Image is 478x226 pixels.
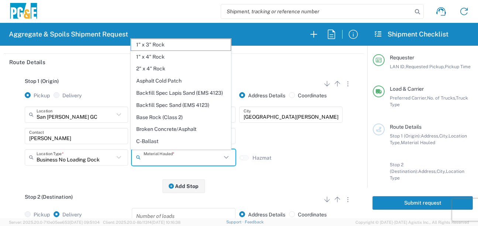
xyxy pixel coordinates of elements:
span: Server: 2025.20.0-710e05ee653 [9,220,100,225]
span: 1" x 3" Rock [131,39,231,51]
button: Add Stop [162,179,205,193]
label: Address Details [239,92,285,99]
span: No. of Trucks, [427,95,456,101]
label: Coordinates [289,92,327,99]
span: C-Ballast [131,136,231,147]
h2: Route Details [9,59,45,66]
label: Hazmat [252,154,271,161]
span: Address, [421,133,439,139]
span: Backfill Spec Sand (EMS 4123) [131,100,231,111]
span: LAN ID, [390,64,406,69]
span: City, [437,168,446,174]
span: Base Rock (Class 2) [131,112,231,123]
span: 2" x 4" Rock [131,63,231,74]
span: [DATE] 10:16:38 [152,220,180,225]
span: Client: 2025.20.0-8b113f4 [103,220,180,225]
span: 1" x 4" Rock [131,51,231,63]
span: Stop 1 (Origin): [390,133,421,139]
span: Broken Concrete/Asphalt [131,124,231,135]
label: Address Details [239,211,285,218]
span: Stop 1 (Origin) [25,78,59,84]
span: Requested Pickup, [406,64,445,69]
span: Requester [390,55,414,60]
a: Support [226,220,245,224]
span: Pickup Time [445,64,471,69]
label: Coordinates [289,211,327,218]
button: Submit request [372,196,473,210]
span: Crushed Base Rock (3/4") [131,148,231,159]
span: Copyright © [DATE]-[DATE] Agistix Inc., All Rights Reserved [355,219,469,226]
span: Backfill Spec Lapis Sand (EMS 4123) [131,87,231,99]
img: pge [9,3,38,20]
span: Address, [418,168,437,174]
span: Load & Carrier [390,86,424,92]
h2: Aggregate & Spoils Shipment Request [9,30,128,39]
span: City, [439,133,448,139]
input: Shipment, tracking or reference number [221,4,412,18]
span: Preferred Carrier, [390,95,427,101]
span: [DATE] 09:51:04 [70,220,100,225]
h2: Shipment Checklist [374,30,448,39]
span: Stop 2 (Destination): [390,162,418,174]
span: Material Hauled [401,140,435,145]
span: Asphalt Cold Patch [131,75,231,87]
a: Feedback [245,220,264,224]
span: Stop 2 (Destination) [25,194,73,200]
span: Route Details [390,124,422,130]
